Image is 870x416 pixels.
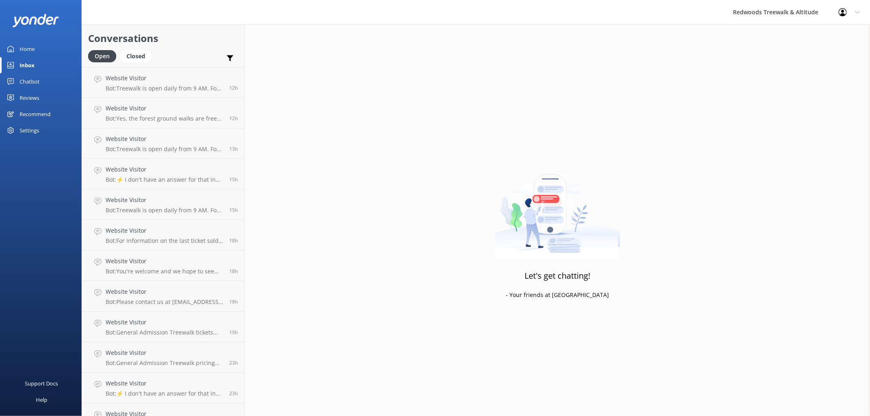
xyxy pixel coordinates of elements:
[25,375,58,392] div: Support Docs
[82,373,244,403] a: Website VisitorBot:⚡ I don't have an answer for that in my knowledge base. Please try and rephras...
[82,251,244,281] a: Website VisitorBot:You're welcome and we hope to see you at [GEOGRAPHIC_DATA] & Altitude soon!18h
[88,31,238,46] h2: Conversations
[106,390,223,397] p: Bot: ⚡ I don't have an answer for that in my knowledge base. Please try and rephrase your questio...
[82,281,244,312] a: Website VisitorBot:Please contact us at [EMAIL_ADDRESS][DOMAIN_NAME] for further information on j...
[20,90,39,106] div: Reviews
[229,329,238,336] span: Sep 03 2025 01:42pm (UTC +12:00) Pacific/Auckland
[82,159,244,189] a: Website VisitorBot:⚡ I don't have an answer for that in my knowledge base. Please try and rephras...
[506,291,609,299] p: - Your friends at [GEOGRAPHIC_DATA]
[106,318,223,327] h4: Website Visitor
[229,359,238,366] span: Sep 03 2025 10:17am (UTC +12:00) Pacific/Auckland
[36,392,47,408] div: Help
[106,134,223,143] h4: Website Visitor
[88,50,116,62] div: Open
[494,157,620,259] img: artwork of a man stealing a conversation from at giant smartphone
[106,257,223,266] h4: Website Visitor
[106,85,223,92] p: Bot: Treewalk is open daily from 9 AM. For last ticket sold times, please check our website FAQs ...
[82,220,244,251] a: Website VisitorBot:For information on the last ticket sold times, please check our website FAQs a...
[525,269,590,282] h3: Let's get chatting!
[106,287,223,296] h4: Website Visitor
[229,176,238,183] span: Sep 03 2025 06:25pm (UTC +12:00) Pacific/Auckland
[229,390,238,397] span: Sep 03 2025 09:45am (UTC +12:00) Pacific/Auckland
[229,84,238,91] span: Sep 03 2025 09:23pm (UTC +12:00) Pacific/Auckland
[120,51,155,60] a: Closed
[106,74,223,83] h4: Website Visitor
[106,237,223,244] p: Bot: For information on the last ticket sold times, please check our website FAQs at [URL][DOMAIN...
[106,298,223,306] p: Bot: Please contact us at [EMAIL_ADDRESS][DOMAIN_NAME] for further information on job vacancies.
[20,73,40,90] div: Chatbot
[106,359,223,367] p: Bot: General Admission Treewalk pricing starts at $42 for adults (16+ years) and $26 for children...
[106,104,223,113] h4: Website Visitor
[106,329,223,336] p: Bot: General Admission Treewalk tickets purchased in advance through our website are valid for up...
[106,165,223,174] h4: Website Visitor
[229,237,238,244] span: Sep 03 2025 03:11pm (UTC +12:00) Pacific/Auckland
[106,196,223,205] h4: Website Visitor
[106,145,223,153] p: Bot: Treewalk is open daily from 9 AM. For last ticket sold times, please check our website FAQs ...
[20,106,51,122] div: Recommend
[20,122,39,139] div: Settings
[229,268,238,275] span: Sep 03 2025 02:51pm (UTC +12:00) Pacific/Auckland
[82,342,244,373] a: Website VisitorBot:General Admission Treewalk pricing starts at $42 for adults (16+ years) and $2...
[82,98,244,128] a: Website VisitorBot:Yes, the forest ground walks are free and accessible all year round. You can c...
[12,14,59,27] img: yonder-white-logo.png
[229,115,238,122] span: Sep 03 2025 08:42pm (UTC +12:00) Pacific/Auckland
[106,268,223,275] p: Bot: You're welcome and we hope to see you at [GEOGRAPHIC_DATA] & Altitude soon!
[20,57,35,73] div: Inbox
[229,145,238,152] span: Sep 03 2025 07:41pm (UTC +12:00) Pacific/Auckland
[82,67,244,98] a: Website VisitorBot:Treewalk is open daily from 9 AM. For last ticket sold times, please check our...
[106,379,223,388] h4: Website Visitor
[88,51,120,60] a: Open
[82,128,244,159] a: Website VisitorBot:Treewalk is open daily from 9 AM. For last ticket sold times, please check our...
[20,41,35,57] div: Home
[229,207,238,214] span: Sep 03 2025 05:56pm (UTC +12:00) Pacific/Auckland
[82,312,244,342] a: Website VisitorBot:General Admission Treewalk tickets purchased in advance through our website ar...
[82,189,244,220] a: Website VisitorBot:Treewalk is open daily from 9 AM. For last ticket sold times, please check our...
[106,176,223,183] p: Bot: ⚡ I don't have an answer for that in my knowledge base. Please try and rephrase your questio...
[106,226,223,235] h4: Website Visitor
[106,115,223,122] p: Bot: Yes, the forest ground walks are free and accessible all year round. You can confirm with th...
[106,207,223,214] p: Bot: Treewalk is open daily from 9 AM. For last ticket sold times, please check our website FAQs ...
[229,298,238,305] span: Sep 03 2025 02:38pm (UTC +12:00) Pacific/Auckland
[120,50,151,62] div: Closed
[106,348,223,357] h4: Website Visitor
